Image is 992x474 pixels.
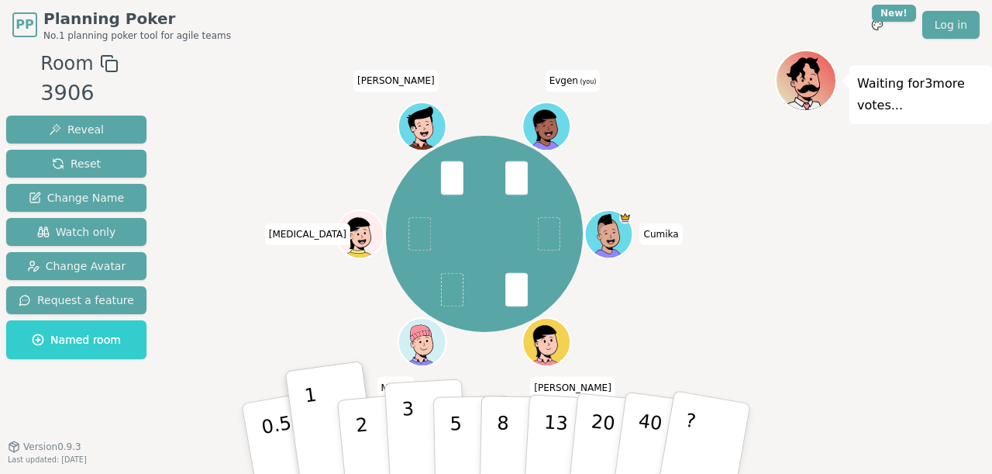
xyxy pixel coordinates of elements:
button: Watch only [6,218,146,246]
span: Request a feature [19,292,134,308]
span: (you) [578,78,597,85]
span: Last updated: [DATE] [8,455,87,464]
button: Click to change your avatar [524,104,569,149]
div: 3906 [40,78,118,109]
span: PP [15,16,33,34]
a: PPPlanning PokerNo.1 planning poker tool for agile teams [12,8,231,42]
span: Cumika is the host [619,212,631,223]
span: Version 0.9.3 [23,441,81,453]
span: Click to change your name [640,223,683,245]
span: Reveal [49,122,104,137]
span: Change Name [29,190,124,206]
span: Room [40,50,93,78]
button: Change Avatar [6,252,146,280]
button: Reset [6,150,146,178]
button: Version0.9.3 [8,441,81,453]
span: Click to change your name [265,223,350,245]
div: New! [872,5,916,22]
span: Planning Poker [43,8,231,29]
span: Reset [52,156,101,171]
button: Named room [6,320,146,359]
span: No.1 planning poker tool for agile teams [43,29,231,42]
p: Waiting for 3 more votes... [857,73,984,116]
button: Reveal [6,116,146,144]
span: Watch only [37,224,116,240]
span: Change Avatar [27,258,126,274]
span: Click to change your name [353,70,439,92]
button: Request a feature [6,286,146,314]
span: Click to change your name [530,376,615,398]
span: Named room [32,332,121,348]
button: Change Name [6,184,146,212]
span: Click to change your name [546,70,601,92]
a: Log in [922,11,980,39]
button: New! [863,11,891,39]
span: Click to change your name [377,376,415,398]
p: 1 [303,384,326,469]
